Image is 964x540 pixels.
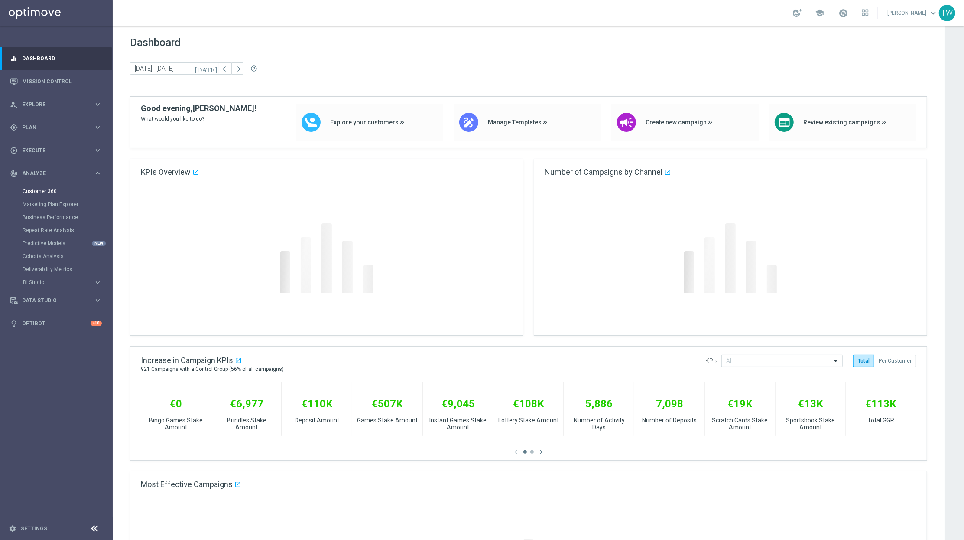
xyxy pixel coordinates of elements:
[23,201,90,208] a: Marketing Plan Explorer
[928,8,938,18] span: keyboard_arrow_down
[94,146,102,154] i: keyboard_arrow_right
[23,280,85,285] span: BI Studio
[23,250,112,263] div: Cohorts Analysis
[10,124,102,131] button: gps_fixed Plan keyboard_arrow_right
[94,100,102,108] i: keyboard_arrow_right
[10,320,102,327] button: lightbulb Optibot +10
[10,78,102,85] button: Mission Control
[23,224,112,237] div: Repeat Rate Analysis
[10,170,94,177] div: Analyze
[92,241,106,246] div: NEW
[10,320,18,327] i: lightbulb
[23,280,94,285] div: BI Studio
[10,101,18,108] i: person_search
[94,169,102,177] i: keyboard_arrow_right
[10,55,102,62] button: equalizer Dashboard
[886,7,939,20] a: [PERSON_NAME]keyboard_arrow_down
[23,276,112,289] div: BI Studio
[22,102,94,107] span: Explore
[10,55,18,62] i: equalizer
[94,296,102,304] i: keyboard_arrow_right
[23,214,90,221] a: Business Performance
[23,227,90,234] a: Repeat Rate Analysis
[22,312,91,335] a: Optibot
[815,8,824,18] span: school
[23,266,90,273] a: Deliverability Metrics
[94,278,102,287] i: keyboard_arrow_right
[9,525,16,533] i: settings
[10,124,18,131] i: gps_fixed
[23,240,90,247] a: Predictive Models
[22,148,94,153] span: Execute
[23,237,112,250] div: Predictive Models
[91,321,102,326] div: +10
[939,5,955,21] div: TW
[22,171,94,176] span: Analyze
[22,47,102,70] a: Dashboard
[22,298,94,303] span: Data Studio
[10,147,94,154] div: Execute
[23,253,90,260] a: Cohorts Analysis
[10,101,102,108] button: person_search Explore keyboard_arrow_right
[10,124,94,131] div: Plan
[10,147,18,154] i: play_circle_outline
[10,170,18,177] i: track_changes
[10,47,102,70] div: Dashboard
[22,70,102,93] a: Mission Control
[23,279,102,286] button: BI Studio keyboard_arrow_right
[10,297,94,304] div: Data Studio
[10,312,102,335] div: Optibot
[10,101,94,108] div: Explore
[23,263,112,276] div: Deliverability Metrics
[23,185,112,198] div: Customer 360
[10,297,102,304] button: Data Studio keyboard_arrow_right
[94,123,102,131] i: keyboard_arrow_right
[22,125,94,130] span: Plan
[23,211,112,224] div: Business Performance
[23,198,112,211] div: Marketing Plan Explorer
[23,188,90,195] a: Customer 360
[10,170,102,177] button: track_changes Analyze keyboard_arrow_right
[10,70,102,93] div: Mission Control
[10,147,102,154] button: play_circle_outline Execute keyboard_arrow_right
[21,526,47,531] a: Settings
